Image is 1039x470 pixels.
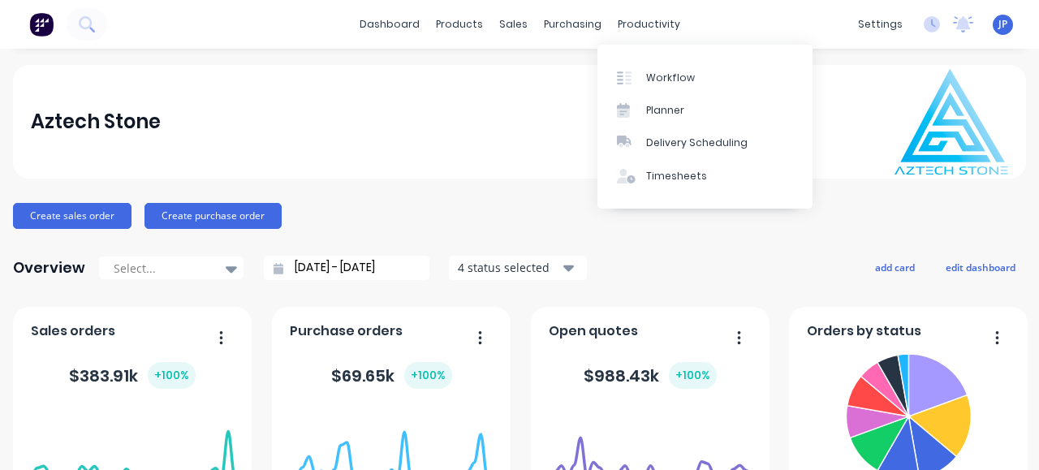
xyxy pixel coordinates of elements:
[597,127,813,159] a: Delivery Scheduling
[29,12,54,37] img: Factory
[584,362,717,389] div: $ 988.43k
[144,203,282,229] button: Create purchase order
[935,257,1026,278] button: edit dashboard
[458,259,560,276] div: 4 status selected
[31,321,115,341] span: Sales orders
[69,362,196,389] div: $ 383.91k
[31,106,161,138] div: Aztech Stone
[491,12,536,37] div: sales
[610,12,688,37] div: productivity
[998,17,1007,32] span: JP
[895,69,1008,175] img: Aztech Stone
[449,256,587,280] button: 4 status selected
[646,103,684,118] div: Planner
[669,362,717,389] div: + 100 %
[597,94,813,127] a: Planner
[597,61,813,93] a: Workflow
[351,12,428,37] a: dashboard
[646,71,695,85] div: Workflow
[290,321,403,341] span: Purchase orders
[864,257,925,278] button: add card
[646,136,748,150] div: Delivery Scheduling
[148,362,196,389] div: + 100 %
[549,321,638,341] span: Open quotes
[597,160,813,192] a: Timesheets
[850,12,911,37] div: settings
[428,12,491,37] div: products
[13,203,131,229] button: Create sales order
[331,362,452,389] div: $ 69.65k
[536,12,610,37] div: purchasing
[404,362,452,389] div: + 100 %
[13,252,85,284] div: Overview
[646,169,707,183] div: Timesheets
[807,321,921,341] span: Orders by status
